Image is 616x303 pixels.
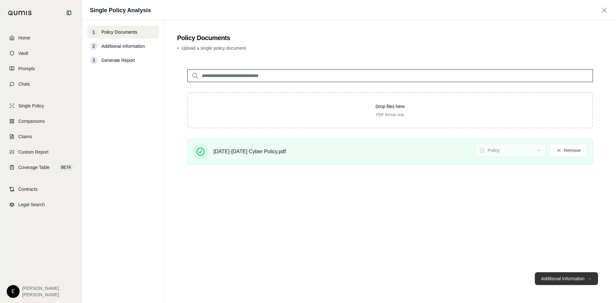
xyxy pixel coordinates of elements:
span: Single Policy [18,103,44,109]
a: Claims [4,130,78,144]
span: Home [18,35,30,41]
span: Custom Report [18,149,48,155]
span: • [177,46,179,51]
a: Custom Report [4,145,78,159]
button: Additional Information→ [535,272,598,285]
span: Contracts [18,186,38,192]
div: 1 [90,28,98,36]
span: → [587,275,592,282]
span: Policy Documents [101,29,137,35]
div: 3 [90,56,98,64]
span: Prompts [18,65,35,72]
a: Single Policy [4,99,78,113]
a: Vault [4,46,78,60]
h1: Single Policy Analysis [90,6,151,15]
a: Comparisons [4,114,78,128]
span: Vault [18,50,28,56]
a: Chats [4,77,78,91]
img: Qumis Logo [8,11,32,15]
span: Comparisons [18,118,45,124]
a: Legal Search [4,198,78,212]
span: [PERSON_NAME] [22,291,59,298]
span: [DATE]-[DATE] Cyber Policy.pdf [213,148,286,156]
span: Generate Report [101,57,135,63]
span: Legal Search [18,201,45,208]
button: Collapse sidebar [64,8,74,18]
span: Chats [18,81,30,87]
span: BETA [59,164,73,171]
span: [PERSON_NAME] [22,285,59,291]
span: Additional Information [101,43,145,49]
span: Coverage Table [18,164,50,171]
div: E [7,285,20,298]
span: Upload a single policy document [181,46,246,51]
span: Claims [18,133,32,140]
div: 2 [90,42,98,50]
h2: Policy Documents [177,33,603,42]
a: Home [4,31,78,45]
a: Prompts [4,62,78,76]
button: Remove [550,144,587,157]
a: Coverage TableBETA [4,160,78,174]
p: Drop files here [198,103,582,110]
a: Contracts [4,182,78,196]
p: PDF format only [198,112,582,117]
